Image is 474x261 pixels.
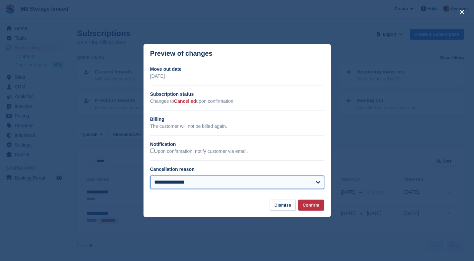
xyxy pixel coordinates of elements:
[150,116,324,123] h2: Billing
[150,73,324,80] p: [DATE]
[457,7,467,17] button: close
[150,167,195,172] label: Cancellation reason
[150,66,324,73] h2: Move out date
[150,91,324,98] h2: Subscription status
[150,141,324,148] h2: Notification
[298,200,324,211] button: Confirm
[150,98,324,105] p: Changes to upon confirmation.
[270,200,296,211] button: Dismiss
[174,98,196,104] span: Cancelled
[150,50,213,57] p: Preview of changes
[150,123,324,130] p: The customer will not be billed again.
[150,149,248,155] label: Upon confirmation, notify customer via email.
[150,149,155,153] input: Upon confirmation, notify customer via email.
